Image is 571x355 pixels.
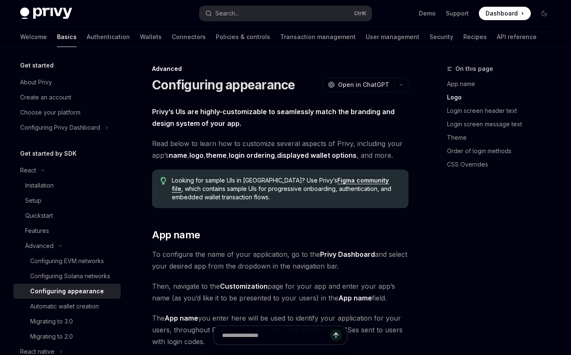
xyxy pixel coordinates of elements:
a: Recipes [463,27,487,47]
h5: Get started [20,60,54,70]
a: Migrating to 3.0 [13,314,121,329]
div: Configuring appearance [30,286,104,296]
span: The you enter here will be used to identify your application for your users, throughout Privy’s U... [152,312,408,347]
img: dark logo [20,8,72,19]
strong: Privy’s UIs are highly-customizable to seamlessly match the branding and design system of your app. [152,107,395,128]
a: Quickstart [13,208,121,223]
span: App name [152,228,200,242]
div: Features [25,226,49,236]
a: Logo [447,91,558,104]
span: Dashboard [486,9,518,18]
span: Open in ChatGPT [338,81,389,89]
a: Policies & controls [216,27,270,47]
a: About Privy [13,75,121,90]
button: Search...CtrlK [199,6,372,21]
div: Quickstart [25,211,53,221]
span: On this page [455,64,493,74]
span: To configure the name of your application, go to the and select your desired app from the dropdow... [152,248,408,272]
a: Automatic wallet creation [13,299,121,314]
a: Migrating to 2.0 [13,329,121,344]
div: Automatic wallet creation [30,301,99,311]
a: Features [13,223,121,238]
a: Welcome [20,27,47,47]
a: Support [446,9,469,18]
div: Advanced [152,65,408,73]
strong: Privy Dashboard [320,250,375,258]
h5: Get started by SDK [20,149,77,159]
a: logo [189,151,204,160]
button: Toggle dark mode [537,7,551,20]
a: Choose your platform [13,105,121,120]
div: Configuring Privy Dashboard [20,123,100,133]
div: Migrating to 3.0 [30,316,73,326]
a: Authentication [87,27,130,47]
div: Setup [25,196,41,206]
div: React [20,165,36,175]
a: API reference [497,27,537,47]
a: Demo [419,9,436,18]
strong: App name [338,294,372,302]
a: User management [366,27,419,47]
span: Ctrl K [354,10,367,17]
span: Looking for sample UIs in [GEOGRAPHIC_DATA]? Use Privy’s , which contains sample UIs for progress... [172,176,400,201]
div: Advanced [25,241,54,251]
div: Search... [215,8,239,18]
a: Theme [447,131,558,144]
a: Wallets [140,27,162,47]
a: Login screen header text [447,104,558,117]
span: Read below to learn how to customize several aspects of Privy, including your app’s , , , , , and... [152,138,408,161]
a: Installation [13,178,121,193]
a: Transaction management [280,27,356,47]
div: Configuring EVM networks [30,256,104,266]
a: App name [447,77,558,91]
div: Migrating to 2.0 [30,332,73,342]
div: Create an account [20,92,71,102]
div: About Privy [20,77,52,87]
a: Login screen message text [447,117,558,131]
a: Security [429,27,453,47]
div: Choose your platform [20,107,80,117]
div: Configuring Solana networks [30,271,110,281]
a: CSS Overrides [447,158,558,171]
a: Dashboard [479,7,531,20]
a: Basics [57,27,77,47]
a: theme [206,151,227,160]
a: name [169,151,187,160]
a: Configuring EVM networks [13,253,121,269]
a: Configuring Solana networks [13,269,121,284]
a: Create an account [13,90,121,105]
strong: Customization [220,282,268,290]
a: Connectors [172,27,206,47]
svg: Tip [160,177,166,185]
a: Configuring appearance [13,284,121,299]
strong: App name [165,314,198,322]
a: displayed wallet options [277,151,357,160]
div: Installation [25,180,54,191]
a: login ordering [229,151,275,160]
a: Setup [13,193,121,208]
a: Order of login methods [447,144,558,158]
span: Then, navigate to the page for your app and enter your app’s name (as you’d like it to be present... [152,280,408,304]
button: Send message [330,329,342,341]
button: Open in ChatGPT [323,78,394,92]
h1: Configuring appearance [152,77,295,92]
